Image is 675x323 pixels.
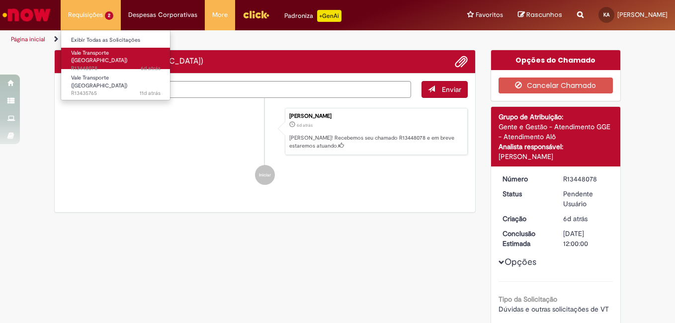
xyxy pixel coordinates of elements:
span: 6d atrás [563,214,588,223]
div: 26/08/2025 12:08:27 [563,214,609,224]
span: Dúvidas e outras solicitações de VT [499,305,609,314]
span: Requisições [68,10,103,20]
p: [PERSON_NAME]! Recebemos seu chamado R13448078 e em breve estaremos atuando. [289,134,462,150]
a: Aberto R13435765 : Vale Transporte (VT) [61,73,170,94]
button: Adicionar anexos [455,55,468,68]
time: 26/08/2025 12:08:27 [297,122,313,128]
span: 6d atrás [297,122,313,128]
dt: Número [495,174,556,184]
a: Exibir Todas as Solicitações [61,35,170,46]
span: [PERSON_NAME] [617,10,668,19]
button: Enviar [422,81,468,98]
ul: Trilhas de página [7,30,442,49]
span: 6d atrás [141,65,161,72]
a: Aberto R13448078 : Vale Transporte (VT) [61,48,170,69]
span: Vale Transporte ([GEOGRAPHIC_DATA]) [71,49,127,65]
a: Rascunhos [518,10,562,20]
dt: Status [495,189,556,199]
div: Gente e Gestão - Atendimento GGE - Atendimento Alô [499,122,613,142]
span: Vale Transporte ([GEOGRAPHIC_DATA]) [71,74,127,89]
img: ServiceNow [1,5,52,25]
div: [PERSON_NAME] [289,113,462,119]
time: 26/08/2025 12:08:27 [563,214,588,223]
button: Cancelar Chamado [499,78,613,93]
ul: Requisições [61,30,170,100]
span: 11d atrás [140,89,161,97]
span: Enviar [442,85,461,94]
div: Padroniza [284,10,341,22]
div: Grupo de Atribuição: [499,112,613,122]
time: 26/08/2025 12:08:29 [141,65,161,72]
dt: Conclusão Estimada [495,229,556,248]
a: Página inicial [11,35,45,43]
div: R13448078 [563,174,609,184]
li: Kamilly Lima Abrahao [62,108,468,156]
div: [DATE] 12:00:00 [563,229,609,248]
span: More [212,10,228,20]
div: Pendente Usuário [563,189,609,209]
dt: Criação [495,214,556,224]
span: Favoritos [476,10,503,20]
img: click_logo_yellow_360x200.png [243,7,269,22]
span: 2 [105,11,113,20]
div: Opções do Chamado [491,50,621,70]
div: [PERSON_NAME] [499,152,613,161]
span: Despesas Corporativas [128,10,197,20]
p: +GenAi [317,10,341,22]
ul: Histórico de tíquete [62,98,468,195]
span: R13448078 [71,65,161,73]
time: 21/08/2025 11:33:54 [140,89,161,97]
b: Tipo da Solicitação [499,295,557,304]
span: R13435765 [71,89,161,97]
span: Rascunhos [526,10,562,19]
div: Analista responsável: [499,142,613,152]
span: KA [603,11,609,18]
